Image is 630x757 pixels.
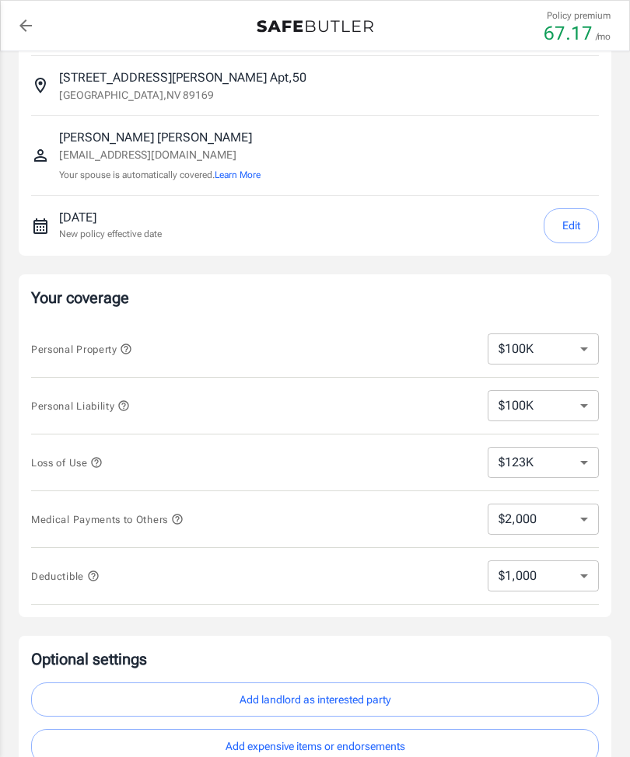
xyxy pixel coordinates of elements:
[31,400,130,412] span: Personal Liability
[31,570,100,582] span: Deductible
[31,682,599,717] button: Add landlord as interested party
[547,9,611,23] p: Policy premium
[59,227,162,241] p: New policy effective date
[31,396,130,415] button: Personal Liability
[596,30,611,44] p: /mo
[544,24,593,43] p: 67.17
[59,87,214,103] p: [GEOGRAPHIC_DATA] , NV 89169
[31,146,50,165] svg: Insured person
[31,510,184,529] button: Medical Payments to Others
[59,208,162,227] p: [DATE]
[59,168,261,183] p: Your spouse is automatically covered.
[31,457,103,469] span: Loss of Use
[31,217,50,235] svg: New policy start date
[544,208,599,243] button: Edit
[31,648,599,670] p: Optional settings
[31,340,132,358] button: Personal Property
[31,287,599,309] p: Your coverage
[31,344,132,355] span: Personal Property
[31,453,103,472] button: Loss of Use
[59,147,261,163] p: [EMAIL_ADDRESS][DOMAIN_NAME]
[10,10,41,41] a: back to quotes
[215,168,261,182] button: Learn More
[31,514,184,525] span: Medical Payments to Others
[59,68,306,87] p: [STREET_ADDRESS][PERSON_NAME] Apt,50
[257,20,373,33] img: Back to quotes
[31,567,100,585] button: Deductible
[59,128,261,147] p: [PERSON_NAME] [PERSON_NAME]
[31,76,50,95] svg: Insured address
